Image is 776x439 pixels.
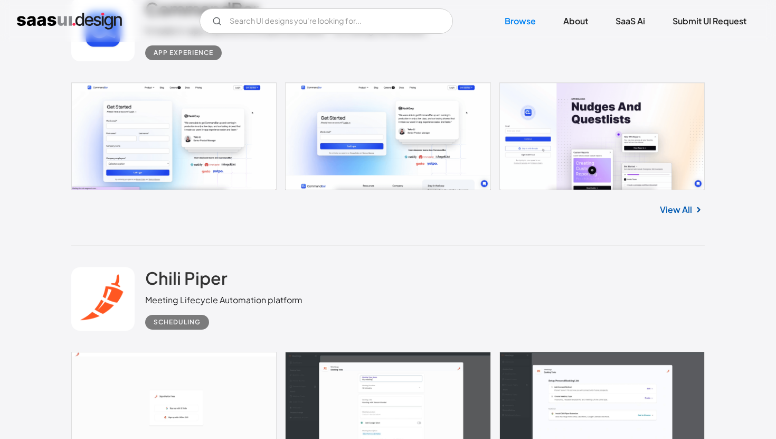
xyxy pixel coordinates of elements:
a: home [17,13,122,30]
div: Scheduling [154,316,201,329]
div: Meeting Lifecycle Automation platform [145,294,302,306]
a: Browse [492,10,548,33]
input: Search UI designs you're looking for... [200,8,453,34]
a: Chili Piper [145,267,228,294]
a: SaaS Ai [603,10,658,33]
form: Email Form [200,8,453,34]
a: About [551,10,601,33]
a: Submit UI Request [660,10,759,33]
a: View All [660,203,692,216]
div: App Experience [154,46,213,59]
h2: Chili Piper [145,267,228,288]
